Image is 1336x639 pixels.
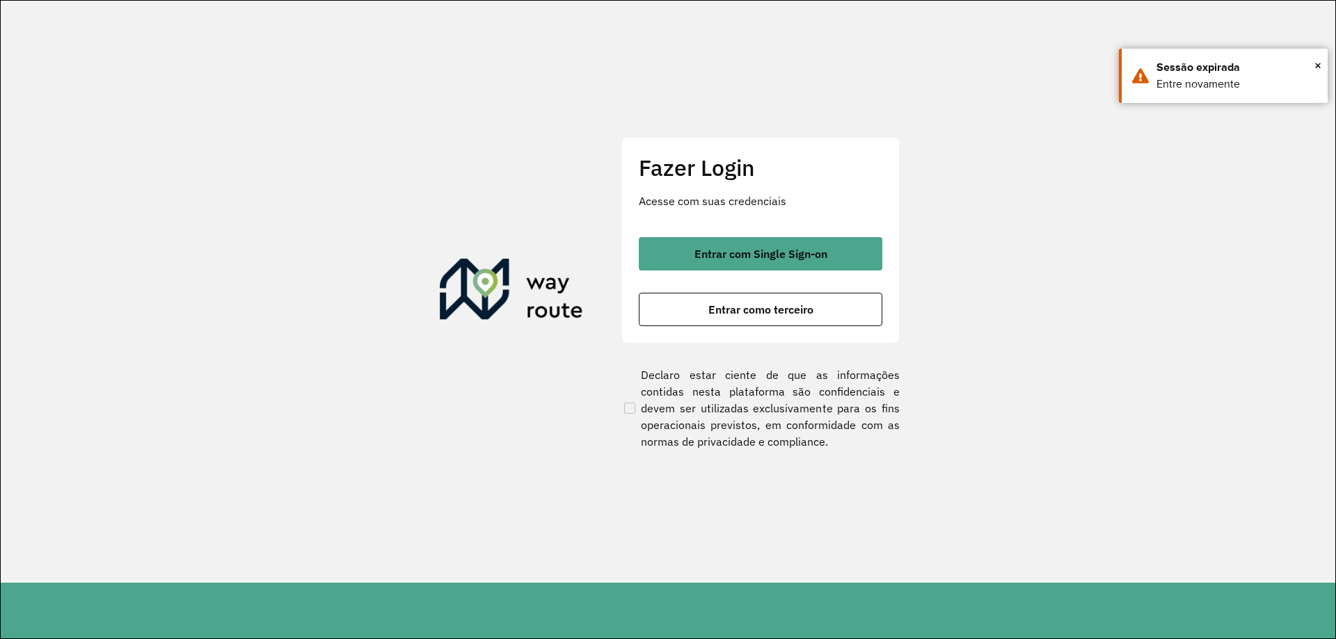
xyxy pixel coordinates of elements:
span: Entrar com Single Sign-on [694,248,827,259]
span: Entrar como terceiro [708,304,813,315]
span: × [1314,55,1321,76]
button: button [639,237,882,270]
div: Entre novamente [1156,76,1317,92]
button: button [639,293,882,326]
div: Sessão expirada [1156,59,1317,76]
p: Acesse com suas credenciais [639,193,882,209]
h2: Fazer Login [639,154,882,181]
button: Close [1314,55,1321,76]
label: Declaro estar ciente de que as informações contidas nesta plataforma são confidenciais e devem se... [621,366,900,450]
img: Roteirizador AmbevTech [440,259,583,325]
